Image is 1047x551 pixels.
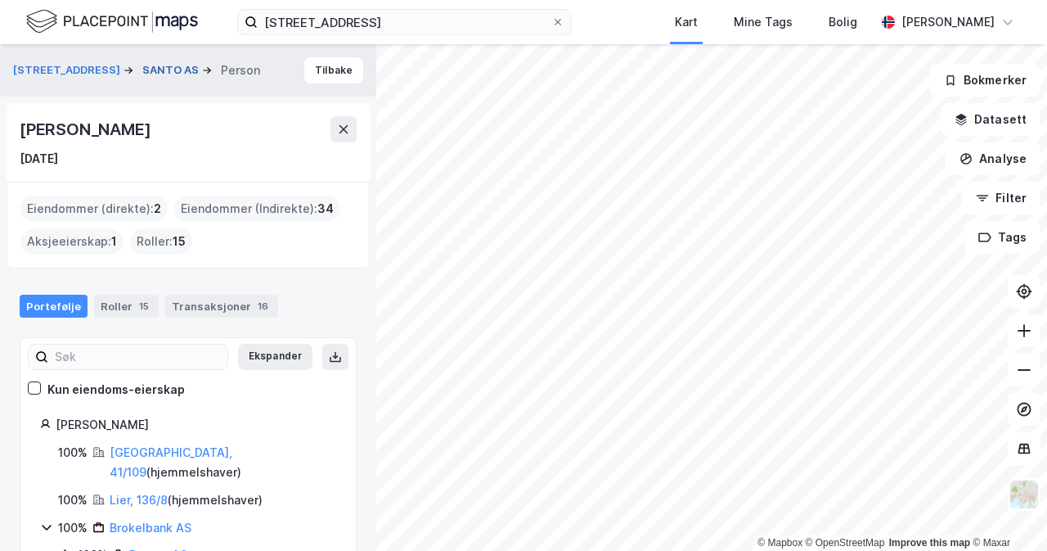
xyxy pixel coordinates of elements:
span: 15 [173,232,186,251]
div: Eiendommer (direkte) : [20,196,168,222]
div: Transaksjoner [165,295,278,318]
div: [PERSON_NAME] [901,12,995,32]
a: Lier, 136/8 [110,493,168,507]
button: Filter [962,182,1040,215]
div: Mine Tags [734,12,793,32]
a: Brokelbank AS [110,521,191,535]
div: 100% [58,518,88,538]
img: logo.f888ab2527a4732fd821a326f86c7f29.svg [26,7,198,36]
div: Roller [94,295,159,318]
button: Analyse [946,142,1040,175]
div: Kun eiendoms-eierskap [47,380,185,400]
div: Portefølje [20,295,88,318]
a: Mapbox [757,537,802,549]
div: ( hjemmelshaver ) [110,443,336,482]
button: [STREET_ADDRESS] [13,62,124,79]
div: Bolig [829,12,857,32]
div: Roller : [130,228,192,255]
button: Bokmerker [930,64,1040,97]
input: Søk [48,345,227,369]
span: 1 [111,232,117,251]
div: 100% [58,443,88,463]
button: Datasett [941,103,1040,136]
div: [PERSON_NAME] [56,415,336,435]
button: Tilbake [304,57,363,84]
div: ( hjemmelshaver ) [110,490,263,510]
div: [DATE] [20,149,58,169]
div: Person [221,61,260,80]
span: 2 [154,199,161,219]
a: Improve this map [889,537,970,549]
span: 34 [317,199,334,219]
a: OpenStreetMap [806,537,885,549]
div: Kart [675,12,698,32]
div: 100% [58,490,88,510]
a: [GEOGRAPHIC_DATA], 41/109 [110,445,232,479]
div: Aksjeeierskap : [20,228,124,255]
button: Tags [964,221,1040,254]
button: Ekspander [238,344,312,370]
div: 16 [254,298,272,314]
button: SANTO AS [142,62,202,79]
div: 15 [136,298,152,314]
input: Søk på adresse, matrikkel, gårdeiere, leietakere eller personer [258,10,551,34]
iframe: Chat Widget [965,472,1047,551]
div: Eiendommer (Indirekte) : [174,196,340,222]
div: [PERSON_NAME] [20,116,154,142]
